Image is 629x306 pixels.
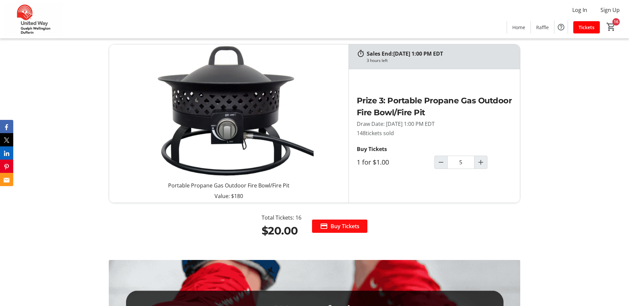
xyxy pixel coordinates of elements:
[567,5,593,15] button: Log In
[109,44,348,179] img: Prize 3: Portable Propane Gas Outdoor Fire Bowl/Fire Pit
[595,5,625,15] button: Sign Up
[536,24,549,31] span: Raffle
[507,21,531,33] a: Home
[312,220,367,233] button: Buy Tickets
[4,3,63,36] img: United Way Guelph Wellington Dufferin's Logo
[393,50,443,57] span: [DATE] 1:00 PM EDT
[600,6,620,14] span: Sign Up
[605,21,617,33] button: Cart
[573,21,600,33] a: Tickets
[554,21,568,34] button: Help
[262,223,301,239] div: $20.00
[357,95,512,119] h2: Prize 3: Portable Propane Gas Outdoor Fire Bowl/Fire Pit
[367,58,388,64] div: 3 hours left
[572,6,587,14] span: Log In
[512,24,525,31] span: Home
[114,192,343,200] p: Value: $180
[531,21,554,33] a: Raffle
[357,158,389,166] label: 1 for $1.00
[168,181,289,189] p: Portable Propane Gas Outdoor Fire Bowl/Fire Pit
[579,24,595,31] span: Tickets
[331,222,359,230] span: Buy Tickets
[357,120,512,128] p: Draw Date: [DATE] 1:00 PM EDT
[357,145,387,153] strong: Buy Tickets
[474,156,487,169] button: Increment by one
[357,129,512,137] p: 148 tickets sold
[367,50,393,57] span: Sales End:
[435,156,447,169] button: Decrement by one
[262,214,301,222] div: Total Tickets: 16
